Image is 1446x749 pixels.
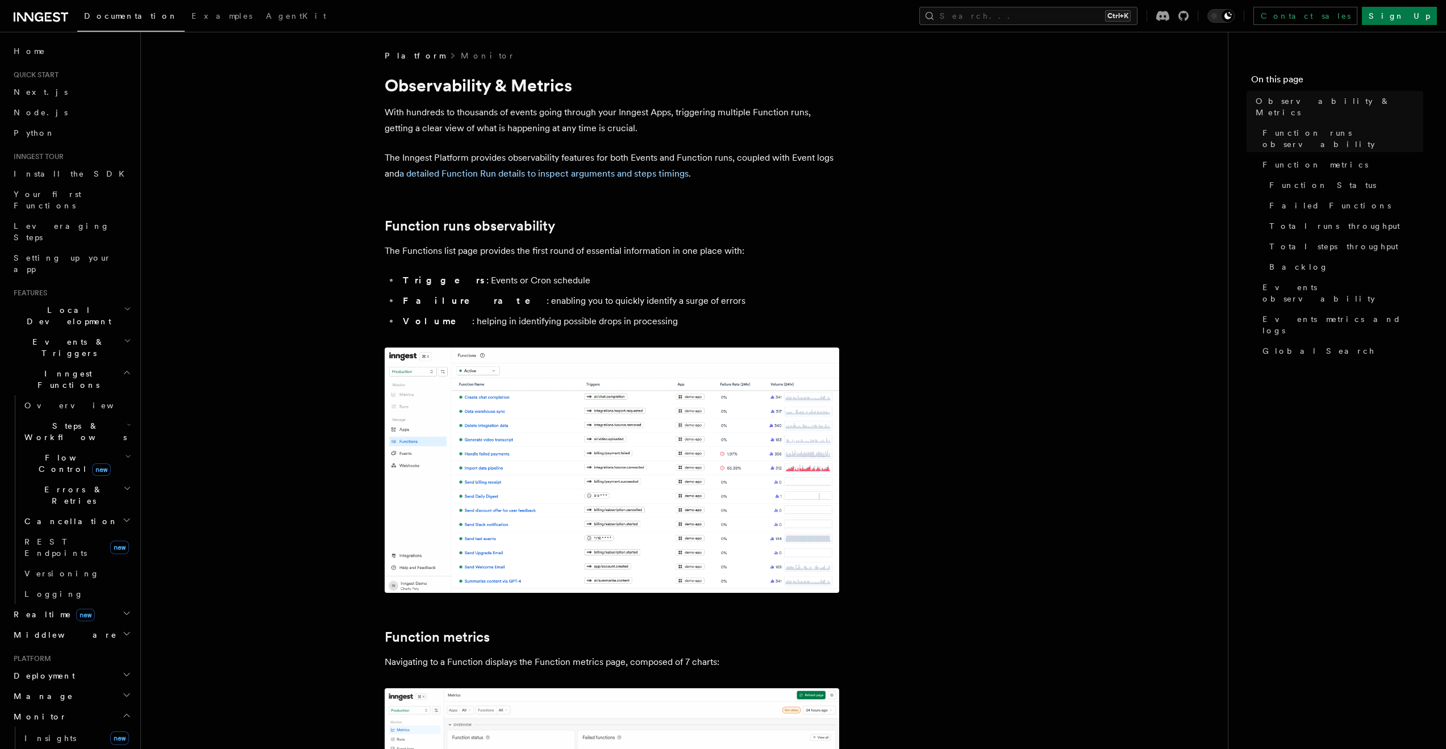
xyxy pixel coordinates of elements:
a: Leveraging Steps [9,216,134,248]
a: Monitor [461,50,515,61]
span: Flow Control [20,452,125,475]
span: Local Development [9,304,124,327]
p: With hundreds to thousands of events going through your Inngest Apps, triggering multiple Functio... [385,104,839,136]
a: Events metrics and logs [1258,309,1423,341]
button: Deployment [9,666,134,686]
a: Function metrics [385,629,490,645]
span: new [92,463,111,476]
span: Events metrics and logs [1262,313,1423,336]
h1: Observability & Metrics [385,75,839,95]
span: Cancellation [20,516,118,527]
span: Features [9,288,47,298]
span: Home [14,45,45,57]
a: Your first Functions [9,184,134,216]
a: Observability & Metrics [1251,91,1423,123]
p: Navigating to a Function displays the Function metrics page, composed of 7 charts: [385,654,839,670]
button: Middleware [9,625,134,645]
button: Realtimenew [9,604,134,625]
div: Inngest Functions [9,395,134,604]
a: Documentation [77,3,185,32]
span: Monitor [9,711,67,722]
h4: On this page [1251,73,1423,91]
a: Function runs observability [385,218,555,234]
a: Node.js [9,102,134,123]
a: Install the SDK [9,164,134,184]
span: Quick start [9,70,59,79]
a: Next.js [9,82,134,102]
button: Errors & Retries [20,479,134,511]
a: a detailed Function Run details to inspect arguments and steps timings [399,168,689,179]
a: Function Status [1265,175,1423,195]
a: Home [9,41,134,61]
button: Toggle dark mode [1207,9,1235,23]
button: Cancellation [20,511,134,532]
a: Contact sales [1253,7,1357,25]
span: Overview [24,401,141,410]
a: Python [9,123,134,143]
span: Global Search [1262,345,1375,357]
span: Leveraging Steps [14,221,110,242]
a: Sign Up [1362,7,1437,25]
span: Manage [9,691,73,702]
a: Setting up your app [9,248,134,279]
span: Versioning [24,569,99,578]
span: Logging [24,589,84,599]
span: Observability & Metrics [1256,95,1423,118]
span: Errors & Retries [20,484,123,507]
span: Platform [9,654,51,663]
a: Logging [20,584,134,604]
a: Failed Functions [1265,195,1423,216]
span: Function runs observability [1262,127,1423,150]
span: Total runs throughput [1269,220,1400,232]
a: Examples [185,3,259,31]
li: : enabling you to quickly identify a surge of errors [399,293,839,309]
span: Backlog [1269,261,1328,273]
button: Monitor [9,706,134,727]
p: The Inngest Platform provides observability features for both Events and Function runs, coupled w... [385,150,839,182]
p: The Functions list page provides the first round of essential information in one place with: [385,243,839,259]
button: Events & Triggers [9,332,134,363]
a: Backlog [1265,257,1423,277]
button: Local Development [9,300,134,332]
span: Realtime [9,609,95,620]
a: Global Search [1258,341,1423,361]
span: Failed Functions [1269,200,1391,211]
kbd: Ctrl+K [1105,10,1131,22]
span: Function Status [1269,179,1376,191]
span: Your first Functions [14,190,81,210]
li: : Events or Cron schedule [399,273,839,288]
strong: Triggers [403,275,486,286]
span: Platform [385,50,445,61]
span: Events observability [1262,282,1423,304]
span: Inngest Functions [9,368,123,391]
span: new [110,731,129,745]
button: Steps & Workflows [20,416,134,447]
a: REST Endpointsnew [20,532,134,563]
span: Node.js [14,108,68,117]
span: new [76,609,95,621]
img: The Functions list page lists all available Functions with essential information such as associat... [385,348,839,593]
a: Function metrics [1258,154,1423,175]
button: Search...Ctrl+K [919,7,1137,25]
strong: Volume [403,316,472,327]
span: Examples [191,11,252,20]
span: new [110,541,129,554]
button: Inngest Functions [9,363,134,395]
span: Install the SDK [14,169,131,178]
span: Steps & Workflows [20,420,127,443]
span: Python [14,128,55,137]
span: Deployment [9,670,75,681]
span: Setting up your app [14,253,111,274]
a: Overview [20,395,134,416]
strong: Failure rate [403,295,547,306]
span: REST Endpoints [24,537,87,558]
span: Documentation [84,11,178,20]
a: Total runs throughput [1265,216,1423,236]
a: AgentKit [259,3,333,31]
button: Manage [9,686,134,706]
span: Inngest tour [9,152,64,161]
li: : helping in identifying possible drops in processing [399,313,839,329]
span: AgentKit [266,11,326,20]
a: Events observability [1258,277,1423,309]
span: Insights [24,734,76,743]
